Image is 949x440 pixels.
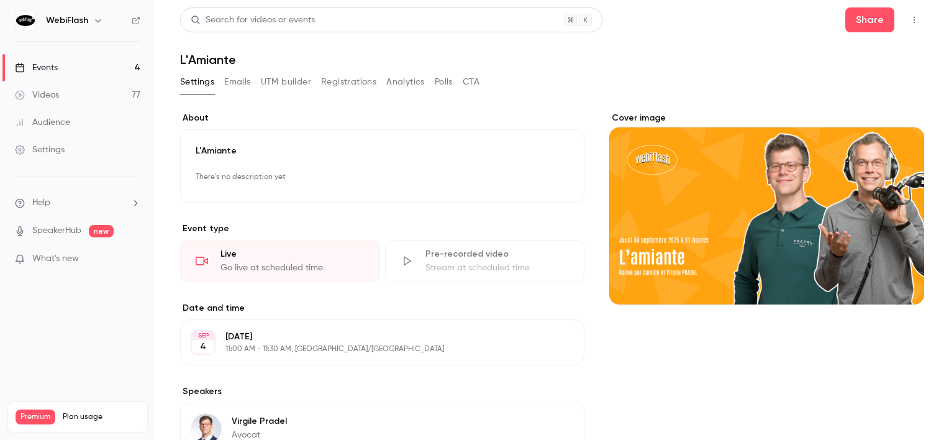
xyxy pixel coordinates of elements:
[425,248,570,260] div: Pre-recorded video
[46,14,88,27] h6: WebiFlash
[32,224,81,237] a: SpeakerHub
[180,72,214,92] button: Settings
[220,248,365,260] div: Live
[63,412,140,422] span: Plan usage
[16,11,35,30] img: WebiFlash
[200,341,206,353] p: 4
[463,72,479,92] button: CTA
[180,385,584,398] label: Speakers
[180,302,584,314] label: Date and time
[609,112,924,305] section: Cover image
[15,62,58,74] div: Events
[425,262,570,274] div: Stream at scheduled time
[196,167,569,187] p: There's no description yet
[224,72,250,92] button: Emails
[180,222,584,235] p: Event type
[32,196,50,209] span: Help
[225,331,519,343] p: [DATE]
[385,240,585,282] div: Pre-recorded videoStream at scheduled time
[32,252,79,265] span: What's new
[321,72,376,92] button: Registrations
[435,72,453,92] button: Polls
[180,240,380,282] div: LiveGo live at scheduled time
[225,344,519,354] p: 11:00 AM - 11:30 AM, [GEOGRAPHIC_DATA]/[GEOGRAPHIC_DATA]
[89,225,114,237] span: new
[386,72,425,92] button: Analytics
[15,196,140,209] li: help-dropdown-opener
[845,7,894,32] button: Share
[609,112,924,124] label: Cover image
[191,14,315,27] div: Search for videos or events
[15,89,59,101] div: Videos
[220,262,365,274] div: Go live at scheduled time
[15,116,70,129] div: Audience
[261,72,311,92] button: UTM builder
[192,331,214,340] div: SEP
[232,415,287,428] p: Virgile Pradel
[196,145,569,157] p: L'Amiante
[180,52,924,67] h1: L'Amiante
[16,410,55,424] span: Premium
[180,112,584,124] label: About
[15,144,65,156] div: Settings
